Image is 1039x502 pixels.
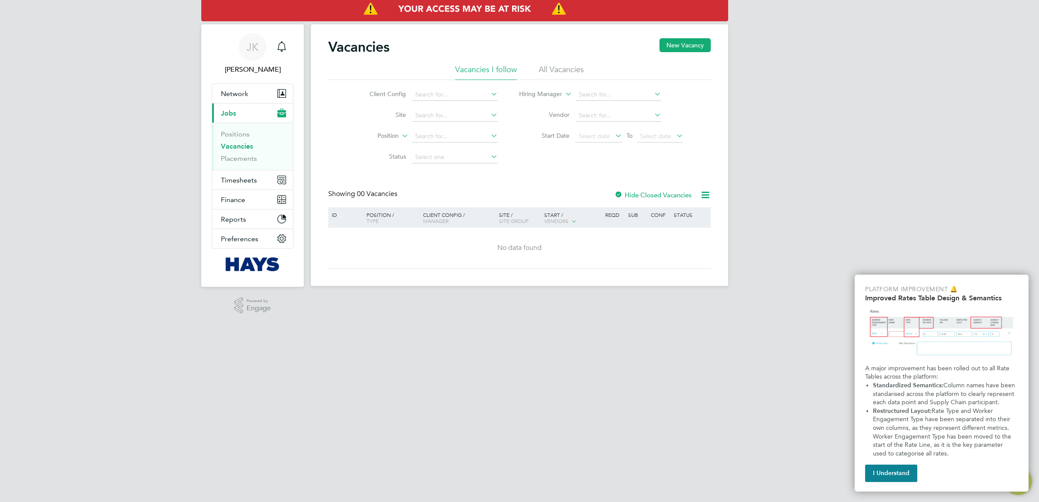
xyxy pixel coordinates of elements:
span: JK [246,41,259,53]
label: Hiring Manager [512,90,562,99]
div: Position / [360,207,421,228]
div: Status [672,207,709,222]
div: No data found [330,243,709,253]
span: Preferences [221,235,258,243]
span: Finance [221,196,245,204]
div: Conf [649,207,671,222]
li: All Vacancies [539,64,584,80]
label: Status [356,153,406,160]
button: New Vacancy [659,38,711,52]
strong: Restructured Layout: [873,407,932,415]
p: Platform Improvement 🔔 [865,285,1018,294]
div: Site / [497,207,543,228]
span: Powered by [246,297,271,305]
div: Improved Rate Table Semantics [855,275,1029,492]
a: Placements [221,154,257,163]
span: Manager [423,217,449,224]
strong: Standardized Semantics: [873,382,943,389]
h2: Vacancies [328,38,390,56]
nav: Main navigation [201,24,304,287]
span: Network [221,90,248,98]
li: Vacancies I follow [455,64,517,80]
span: Select date [640,132,671,140]
img: hays-logo-retina.png [226,257,280,271]
span: Column names have been standarised across the platform to clearly represent each data point and S... [873,382,1017,406]
a: Vacancies [221,142,253,150]
div: Client Config / [421,207,497,228]
span: Jasvir Kaur [212,64,293,75]
label: Hide Closed Vacancies [614,191,692,199]
input: Search for... [576,110,661,122]
a: Go to home page [212,257,293,271]
label: Vendor [519,111,569,119]
div: Showing [328,189,399,199]
span: Reports [221,215,246,223]
label: Site [356,111,406,119]
span: Type [366,217,379,224]
input: Select one [412,151,498,163]
span: Vendors [544,217,569,224]
button: I Understand [865,465,917,482]
span: 00 Vacancies [357,189,397,198]
input: Search for... [412,130,498,143]
input: Search for... [412,110,498,122]
label: Position [349,132,399,140]
a: Positions [221,130,250,138]
span: Rate Type and Worker Engagement Type have been separated into their own columns, as they represen... [873,407,1013,457]
img: Updated Rates Table Design & Semantics [865,306,1018,361]
span: Engage [246,305,271,312]
span: Select date [579,132,610,140]
input: Search for... [576,89,661,101]
span: To [624,130,635,141]
a: Go to account details [212,33,293,75]
h2: Improved Rates Table Design & Semantics [865,294,1018,302]
label: Client Config [356,90,406,98]
p: A major improvement has been rolled out to all Rate Tables across the platform: [865,364,1018,381]
span: Site Group [499,217,529,224]
div: Start / [542,207,603,229]
input: Search for... [412,89,498,101]
span: Jobs [221,109,236,117]
div: ID [330,207,360,222]
label: Start Date [519,132,569,140]
div: Reqd [603,207,626,222]
div: Sub [626,207,649,222]
span: Timesheets [221,176,257,184]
